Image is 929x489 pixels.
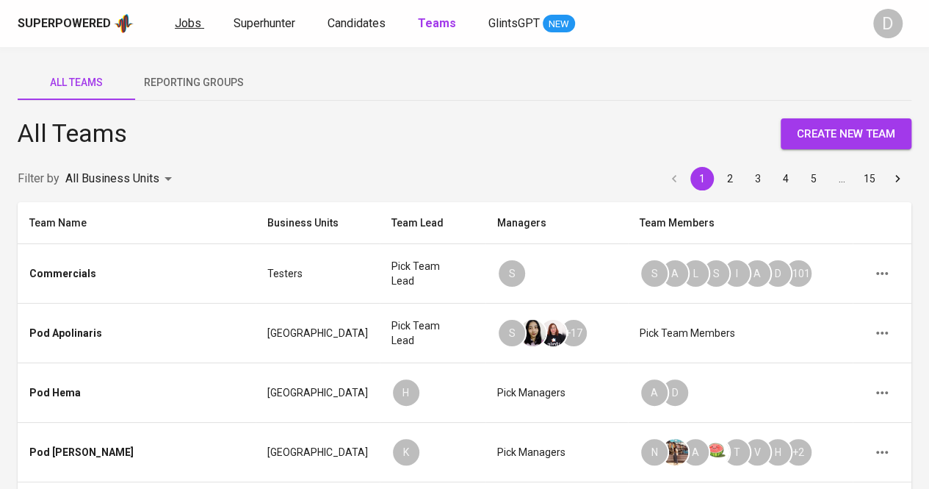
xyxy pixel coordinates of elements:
div: + 101 [784,259,813,288]
img: 47e1a293-2fb2-4e7e-aa03-57fc1ec29063.jpg [703,439,729,465]
div: H [391,378,421,407]
b: Teams [418,16,456,30]
span: Pick managers [497,387,565,399]
div: A [640,378,669,407]
img: tricilia@glints.com [540,320,566,346]
div: I [722,259,751,288]
div: S [640,259,669,288]
th: Team Members [628,202,853,244]
span: Pick team members [640,327,735,339]
button: create new team [781,118,911,149]
div: A [742,259,772,288]
div: H [763,438,792,467]
span: Candidates [328,16,386,30]
div: A [681,438,710,467]
span: Pick team lead [391,260,440,287]
div: … [830,171,853,186]
a: Superpoweredapp logo [18,13,134,35]
img: anh.nguyenle@glints.com [662,439,688,465]
th: Team Name [18,202,256,244]
h4: All Teams [18,118,127,149]
nav: pagination navigation [660,167,911,190]
span: Jobs [175,16,201,30]
button: page 1 [690,167,714,190]
th: Managers [485,202,628,244]
td: [GEOGRAPHIC_DATA] [256,423,380,482]
button: Go to page 4 [774,167,798,190]
div: L [681,259,710,288]
div: T [722,438,751,467]
div: Commercials [29,266,96,281]
a: GlintsGPT NEW [488,15,575,33]
div: teams tab [18,65,911,100]
div: Superpowered [18,15,111,32]
div: All Business Units [65,167,177,190]
span: create new team [797,124,895,143]
div: K [391,438,421,467]
div: S [497,259,527,288]
span: Pick managers [497,446,565,458]
a: Candidates [328,15,388,33]
span: All Teams [26,74,126,92]
button: Go to page 3 [746,167,770,190]
div: D [660,378,690,407]
div: + 17 [559,318,588,348]
button: Go to page 2 [718,167,742,190]
td: [GEOGRAPHIC_DATA] [256,363,380,423]
a: Teams [418,15,459,33]
span: Reporting Groups [144,74,244,92]
span: Superhunter [234,16,295,30]
button: Go to page 5 [802,167,825,190]
td: Testers [256,244,380,304]
img: sefanya.kardia@glints.com [519,320,546,346]
a: Jobs [175,15,204,33]
div: A [660,259,690,288]
div: S [497,318,527,348]
div: Pod [PERSON_NAME] [29,445,134,460]
a: Superhunter [234,15,298,33]
div: D [873,9,903,38]
span: NEW [543,17,575,32]
th: Business Units [256,202,380,244]
img: app logo [114,13,134,35]
div: D [763,259,792,288]
span: GlintsGPT [488,16,540,30]
div: Pod Apolinaris [29,326,102,340]
td: [GEOGRAPHIC_DATA] [256,304,380,363]
span: Filter by [18,171,59,185]
div: S [701,259,731,288]
div: + 2 [784,438,813,467]
span: Pick team lead [391,320,440,346]
button: Go to next page [886,167,909,190]
th: Team Lead [380,202,485,244]
button: Go to page 15 [858,167,881,190]
div: Pod Hema [29,385,81,400]
div: V [742,438,772,467]
div: N [640,438,669,467]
